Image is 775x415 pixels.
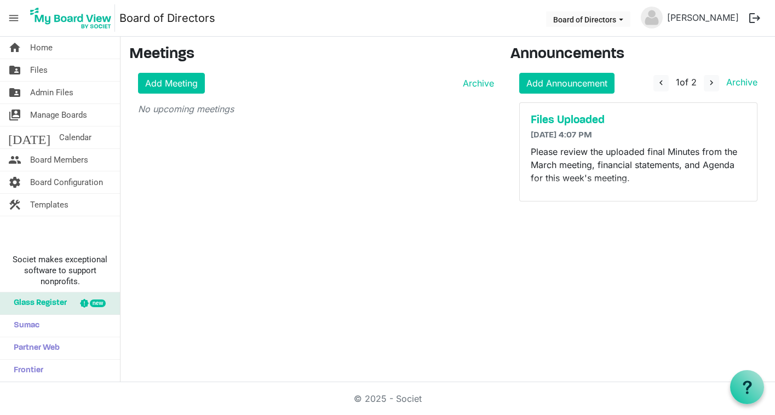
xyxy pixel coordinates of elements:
span: navigate_next [707,78,716,88]
span: Partner Web [8,337,60,359]
button: Board of Directors dropdownbutton [546,11,630,27]
span: Board Members [30,149,88,171]
div: new [90,299,106,307]
a: Archive [458,77,494,90]
span: construction [8,194,21,216]
span: people [8,149,21,171]
span: menu [3,8,24,28]
img: no-profile-picture.svg [641,7,663,28]
span: Societ makes exceptional software to support nonprofits. [5,254,115,287]
span: switch_account [8,104,21,126]
a: My Board View Logo [27,4,119,32]
button: logout [743,7,766,30]
button: navigate_next [704,75,719,91]
span: [DATE] 4:07 PM [531,131,592,140]
span: Home [30,37,53,59]
span: settings [8,171,21,193]
button: navigate_before [653,75,669,91]
a: Board of Directors [119,7,215,29]
span: folder_shared [8,59,21,81]
span: of 2 [676,77,697,88]
a: Files Uploaded [531,114,746,127]
span: home [8,37,21,59]
span: Admin Files [30,82,73,103]
span: Calendar [59,126,91,148]
a: Add Announcement [519,73,615,94]
span: [DATE] [8,126,50,148]
a: [PERSON_NAME] [663,7,743,28]
img: My Board View Logo [27,4,115,32]
h3: Meetings [129,45,494,64]
a: © 2025 - Societ [354,393,422,404]
a: Add Meeting [138,73,205,94]
span: Sumac [8,315,39,337]
span: Frontier [8,360,43,382]
span: Manage Boards [30,104,87,126]
p: No upcoming meetings [138,102,494,116]
span: navigate_before [656,78,666,88]
a: Archive [722,77,757,88]
span: Glass Register [8,292,67,314]
span: Templates [30,194,68,216]
span: folder_shared [8,82,21,103]
p: Please review the uploaded final Minutes from the March meeting, financial statements, and Agenda... [531,145,746,185]
h3: Announcements [510,45,766,64]
span: Board Configuration [30,171,103,193]
span: 1 [676,77,680,88]
span: Files [30,59,48,81]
